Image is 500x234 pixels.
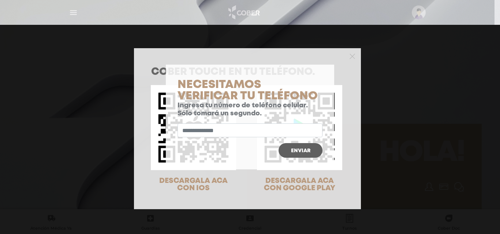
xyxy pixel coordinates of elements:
[159,177,228,192] span: DESCARGALA ACA CON IOS
[178,102,322,118] p: Ingresa tu número de teléfono celular. Sólo tomará un segundo.
[151,85,236,170] img: qr-code
[151,67,344,77] h1: COBER TOUCH en tu teléfono.
[264,177,335,192] span: DESCARGALA ACA CON GOOGLE PLAY
[279,143,322,158] button: Enviar
[178,80,318,101] span: Necesitamos verificar tu teléfono
[350,53,355,59] button: Close
[291,148,310,153] span: Enviar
